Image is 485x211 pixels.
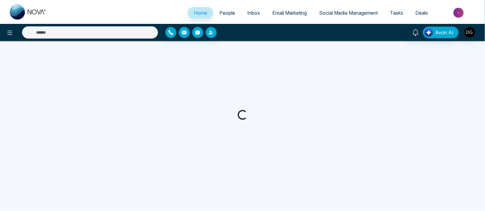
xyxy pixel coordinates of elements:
a: Home [188,7,213,19]
span: Email Marketing [272,10,307,16]
a: Deals [409,7,434,19]
span: Tasks [390,10,403,16]
span: Avon AI [435,29,454,36]
img: Lead Flow [424,28,433,37]
span: Inbox [247,10,260,16]
span: Home [194,10,207,16]
a: Inbox [241,7,266,19]
img: Nova CRM Logo [10,4,46,20]
a: People [213,7,241,19]
span: Deals [415,10,428,16]
a: Email Marketing [266,7,313,19]
span: Social Media Management [319,10,378,16]
img: Market-place.gif [437,6,481,20]
span: People [219,10,235,16]
button: Avon AI [423,27,459,38]
a: Tasks [384,7,409,19]
img: User Avatar [465,27,475,37]
a: Social Media Management [313,7,384,19]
